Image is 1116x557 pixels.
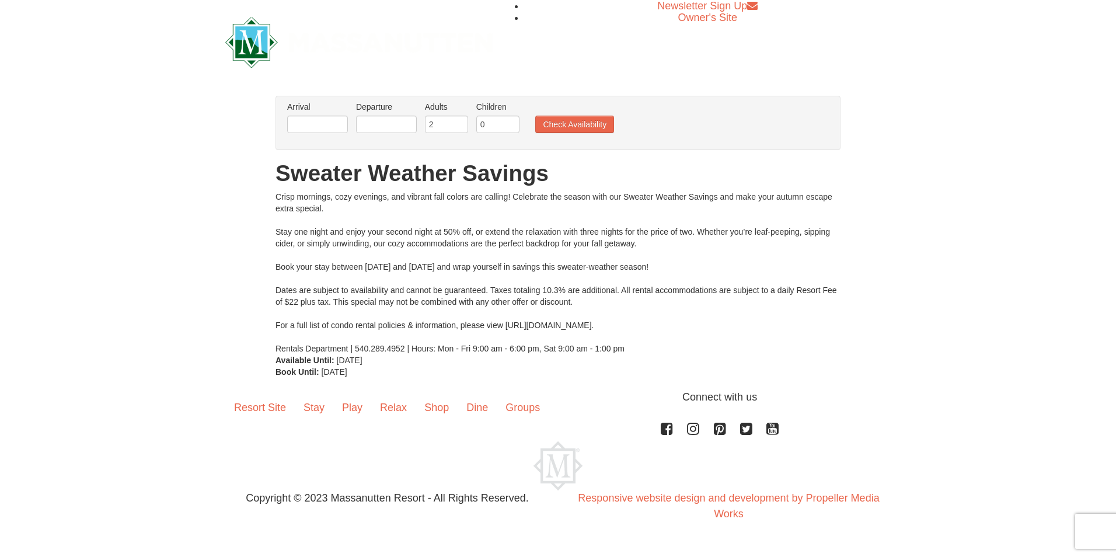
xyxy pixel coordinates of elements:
img: Massanutten Resort Logo [533,441,583,490]
a: Dine [458,389,497,426]
label: Departure [356,101,417,113]
p: Connect with us [225,389,891,405]
a: Stay [295,389,333,426]
a: Groups [497,389,549,426]
a: Play [333,389,371,426]
label: Children [476,101,519,113]
label: Adults [425,101,468,113]
a: Shop [416,389,458,426]
a: Massanutten Resort [225,27,493,54]
a: Owner's Site [678,12,737,23]
a: Responsive website design and development by Propeller Media Works [578,492,879,520]
span: [DATE] [337,356,362,365]
div: Crisp mornings, cozy evenings, and vibrant fall colors are calling! Celebrate the season with our... [275,191,841,354]
button: Check Availability [535,116,614,133]
a: Resort Site [225,389,295,426]
p: Copyright © 2023 Massanutten Resort - All Rights Reserved. [217,490,558,506]
img: Massanutten Resort Logo [225,17,493,68]
strong: Available Until: [275,356,334,365]
h1: Sweater Weather Savings [275,162,841,185]
label: Arrival [287,101,348,113]
a: Relax [371,389,416,426]
span: [DATE] [322,367,347,377]
strong: Book Until: [275,367,319,377]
